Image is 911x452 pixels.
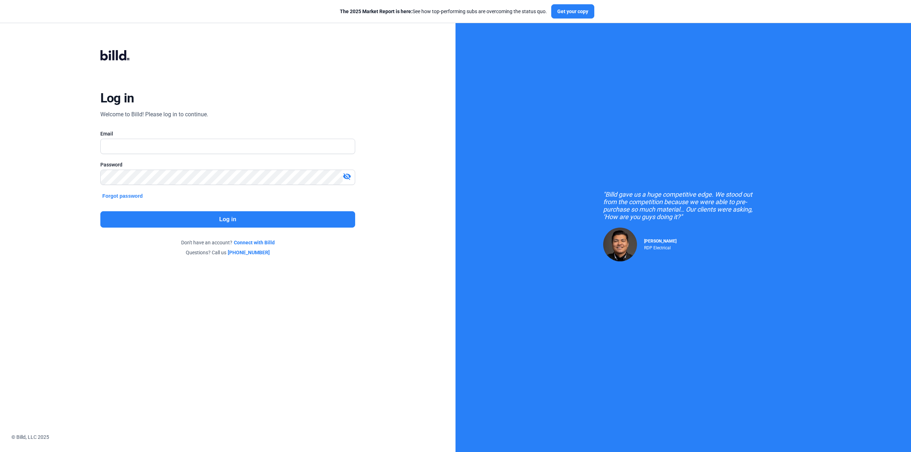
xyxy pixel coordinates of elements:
mat-icon: visibility_off [343,172,351,181]
span: [PERSON_NAME] [644,239,676,244]
div: See how top-performing subs are overcoming the status quo. [340,8,547,15]
img: Raul Pacheco [603,228,637,261]
div: Log in [100,90,134,106]
div: Password [100,161,356,168]
div: Welcome to Billd! Please log in to continue. [100,110,208,119]
button: Get your copy [551,4,594,18]
div: Don't have an account? [100,239,356,246]
div: Email [100,130,356,137]
span: The 2025 Market Report is here: [340,9,412,14]
button: Forgot password [100,192,145,200]
button: Log in [100,211,356,228]
a: [PHONE_NUMBER] [228,249,270,256]
div: "Billd gave us a huge competitive edge. We stood out from the competition because we were able to... [603,191,763,220]
div: RDP Electrical [644,244,676,250]
div: Questions? Call us [100,249,356,256]
a: Connect with Billd [234,239,275,246]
